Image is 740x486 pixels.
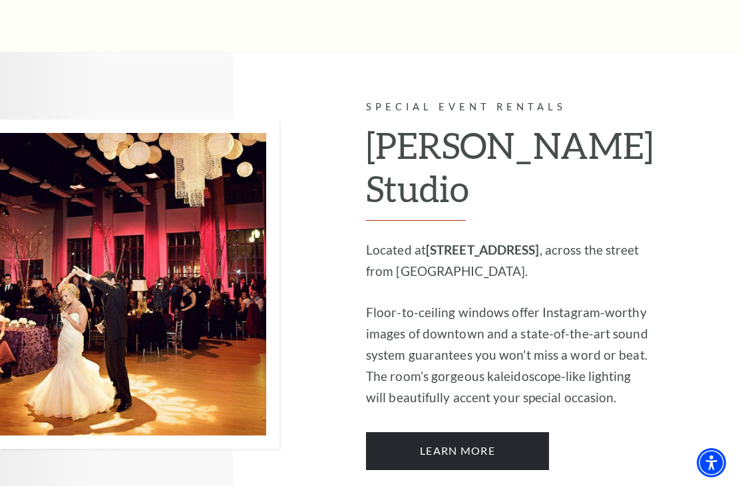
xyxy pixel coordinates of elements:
[426,242,540,257] strong: [STREET_ADDRESS]
[366,302,653,408] p: Floor-to-ceiling windows offer Instagram-worthy images of downtown and a state-of-the-art sound s...
[366,99,653,116] p: Special Event Rentals
[366,124,653,221] h2: [PERSON_NAME] Studio
[366,239,653,282] p: Located at , across the street from [GEOGRAPHIC_DATA].
[697,448,726,477] div: Accessibility Menu
[366,432,549,469] a: Learn More McDavid Studio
